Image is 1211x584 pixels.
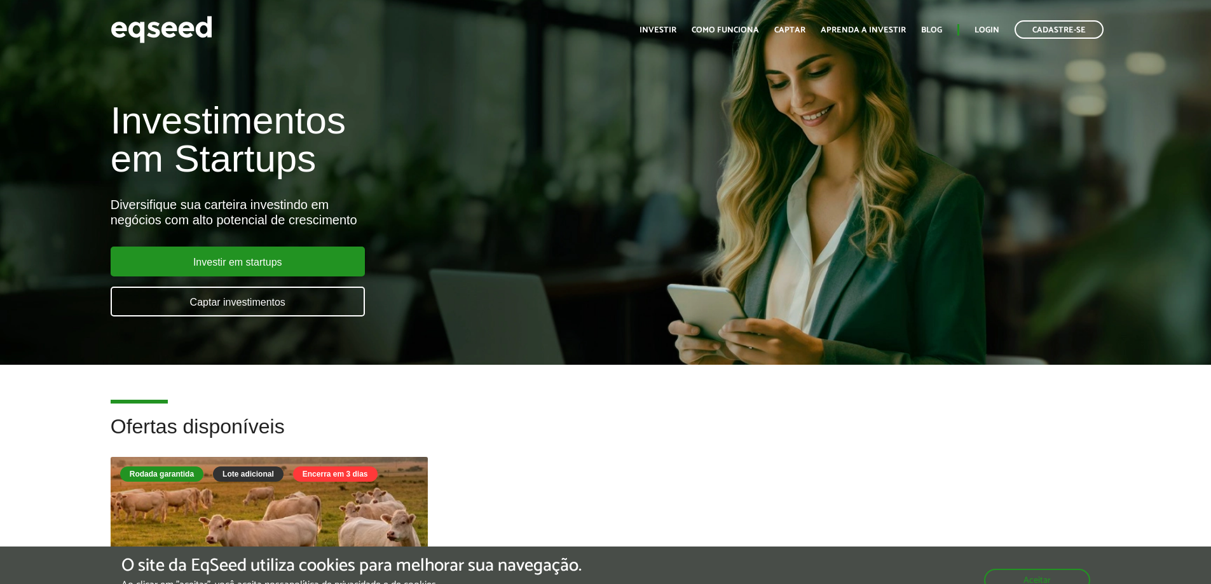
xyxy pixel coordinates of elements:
[111,287,365,316] a: Captar investimentos
[774,26,805,34] a: Captar
[121,556,582,576] h5: O site da EqSeed utiliza cookies para melhorar sua navegação.
[111,247,365,276] a: Investir em startups
[111,197,697,227] div: Diversifique sua carteira investindo em negócios com alto potencial de crescimento
[213,466,284,482] div: Lote adicional
[1015,20,1104,39] a: Cadastre-se
[111,102,697,178] h1: Investimentos em Startups
[975,26,999,34] a: Login
[120,466,203,482] div: Rodada garantida
[111,416,1101,457] h2: Ofertas disponíveis
[293,466,378,482] div: Encerra em 3 dias
[111,13,212,46] img: EqSeed
[692,26,759,34] a: Como funciona
[640,26,676,34] a: Investir
[821,26,906,34] a: Aprenda a investir
[921,26,942,34] a: Blog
